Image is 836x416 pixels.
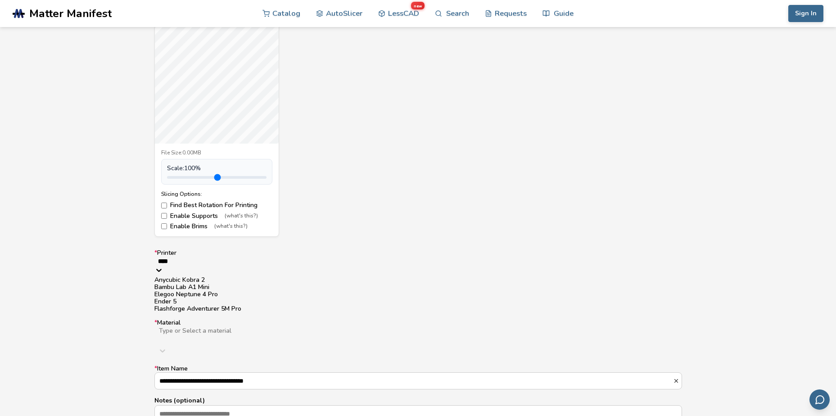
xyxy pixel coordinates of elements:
input: Find Best Rotation For Printing [161,203,167,208]
div: Slicing Options: [161,191,272,197]
div: Type or Select a material [159,327,678,335]
button: Sign In [788,5,823,22]
label: Enable Brims [161,223,272,230]
div: File Size: 0.00MB [161,150,272,156]
input: *Item Name [155,373,673,389]
div: Ender 5 [154,298,682,305]
span: new [411,2,424,9]
button: *Item Name [673,378,682,384]
label: Item Name [154,365,682,389]
div: Flashforge Adventurer 5M Pro [154,305,682,312]
div: Anycubic Kobra 2 [154,276,682,284]
p: Notes (optional) [154,396,682,405]
div: Elegoo Neptune 4 Pro [154,291,682,298]
span: (what's this?) [214,223,248,230]
input: *MaterialType or Select a material [158,335,444,342]
div: Bambu Lab A1 Mini [154,284,682,291]
span: Scale: 100 % [167,165,201,172]
input: Enable Supports(what's this?) [161,213,167,219]
button: Send feedback via email [809,389,830,410]
span: (what's this?) [225,213,258,219]
input: *PrinterAnycubic Kobra 2Bambu Lab A1 MiniElegoo Neptune 4 ProEnder 5Flashforge Adventurer 5M Pro [158,258,678,265]
label: Enable Supports [161,213,272,220]
label: Find Best Rotation For Printing [161,202,272,209]
input: Enable Brims(what's this?) [161,223,167,229]
span: Matter Manifest [29,7,112,20]
label: Material [154,319,682,359]
label: Printer [154,249,682,313]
